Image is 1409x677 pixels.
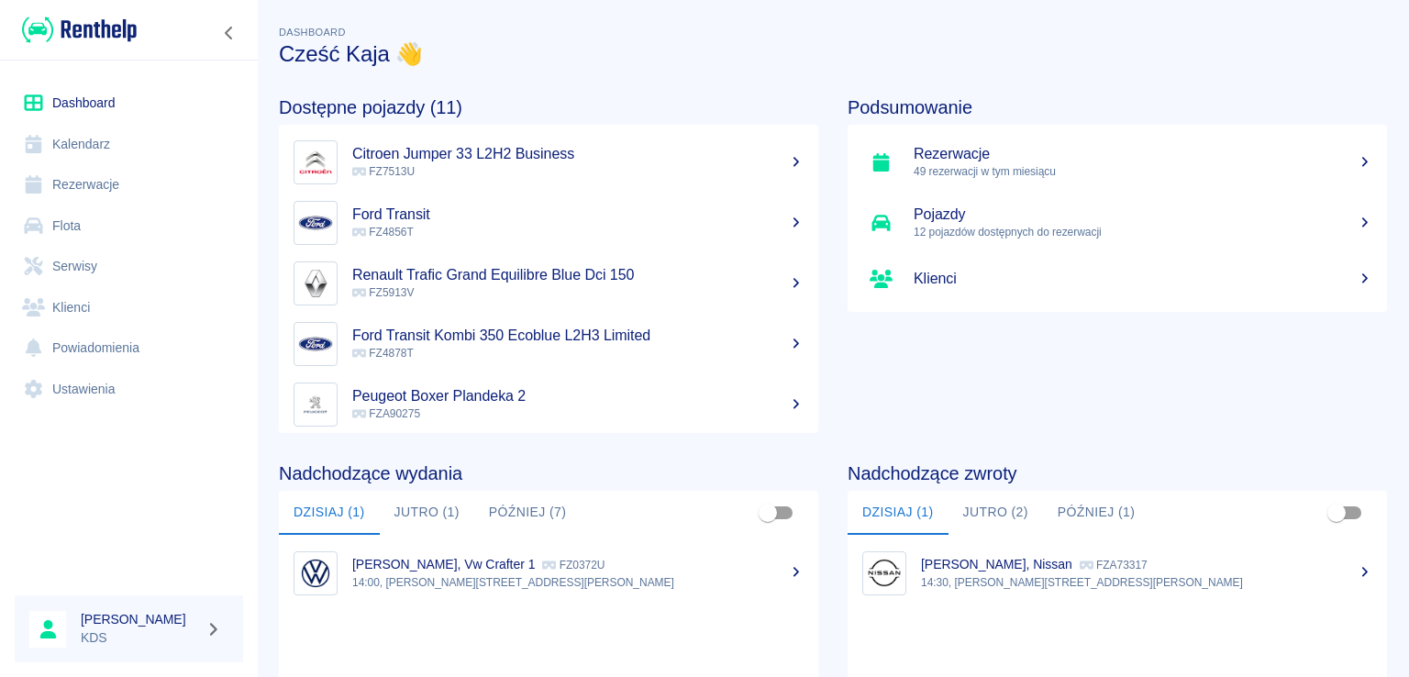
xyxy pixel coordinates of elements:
[921,557,1072,572] p: [PERSON_NAME], Nissan
[81,610,198,628] h6: [PERSON_NAME]
[352,327,804,345] h5: Ford Transit Kombi 350 Ecoblue L2H3 Limited
[15,287,243,328] a: Klienci
[279,96,818,118] h4: Dostępne pojazdy (11)
[279,27,346,38] span: Dashboard
[352,266,804,284] h5: Renault Trafic Grand Equilibre Blue Dci 150
[15,83,243,124] a: Dashboard
[298,145,333,180] img: Image
[352,145,804,163] h5: Citroen Jumper 33 L2H2 Business
[352,557,535,572] p: [PERSON_NAME], Vw Crafter 1
[848,542,1387,604] a: Image[PERSON_NAME], Nissan FZA7331714:30, [PERSON_NAME][STREET_ADDRESS][PERSON_NAME]
[848,96,1387,118] h4: Podsumowanie
[848,462,1387,484] h4: Nadchodzące zwroty
[15,369,243,410] a: Ustawienia
[474,491,582,535] button: Później (7)
[279,41,1387,67] h3: Cześć Kaja 👋
[279,542,818,604] a: Image[PERSON_NAME], Vw Crafter 1 FZ0372U14:00, [PERSON_NAME][STREET_ADDRESS][PERSON_NAME]
[1043,491,1150,535] button: Później (1)
[298,266,333,301] img: Image
[1319,495,1354,530] span: Pokaż przypisane tylko do mnie
[352,165,415,178] span: FZ7513U
[15,124,243,165] a: Kalendarz
[542,559,605,572] p: FZ0372U
[352,387,804,405] h5: Peugeot Boxer Plandeka 2
[352,205,804,224] h5: Ford Transit
[949,491,1043,535] button: Jutro (2)
[298,205,333,240] img: Image
[279,374,818,435] a: ImagePeugeot Boxer Plandeka 2 FZA90275
[81,628,198,648] p: KDS
[867,556,902,591] img: Image
[352,286,414,299] span: FZ5913V
[848,491,949,535] button: Dzisiaj (1)
[279,462,818,484] h4: Nadchodzące wydania
[15,246,243,287] a: Serwisy
[352,226,414,239] span: FZ4856T
[352,407,420,420] span: FZA90275
[380,491,474,535] button: Jutro (1)
[279,132,818,193] a: ImageCitroen Jumper 33 L2H2 Business FZ7513U
[914,163,1372,180] p: 49 rezerwacji w tym miesiącu
[298,327,333,361] img: Image
[848,132,1387,193] a: Rezerwacje49 rezerwacji w tym miesiącu
[216,21,243,45] button: Zwiń nawigację
[15,15,137,45] a: Renthelp logo
[921,574,1372,591] p: 14:30, [PERSON_NAME][STREET_ADDRESS][PERSON_NAME]
[15,205,243,247] a: Flota
[298,387,333,422] img: Image
[22,15,137,45] img: Renthelp logo
[914,270,1372,288] h5: Klienci
[279,253,818,314] a: ImageRenault Trafic Grand Equilibre Blue Dci 150 FZ5913V
[750,495,785,530] span: Pokaż przypisane tylko do mnie
[279,193,818,253] a: ImageFord Transit FZ4856T
[848,253,1387,305] a: Klienci
[848,193,1387,253] a: Pojazdy12 pojazdów dostępnych do rezerwacji
[298,556,333,591] img: Image
[1080,559,1148,572] p: FZA73317
[15,327,243,369] a: Powiadomienia
[914,224,1372,240] p: 12 pojazdów dostępnych do rezerwacji
[352,347,414,360] span: FZ4878T
[15,164,243,205] a: Rezerwacje
[914,145,1372,163] h5: Rezerwacje
[914,205,1372,224] h5: Pojazdy
[279,314,818,374] a: ImageFord Transit Kombi 350 Ecoblue L2H3 Limited FZ4878T
[352,574,804,591] p: 14:00, [PERSON_NAME][STREET_ADDRESS][PERSON_NAME]
[279,491,380,535] button: Dzisiaj (1)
